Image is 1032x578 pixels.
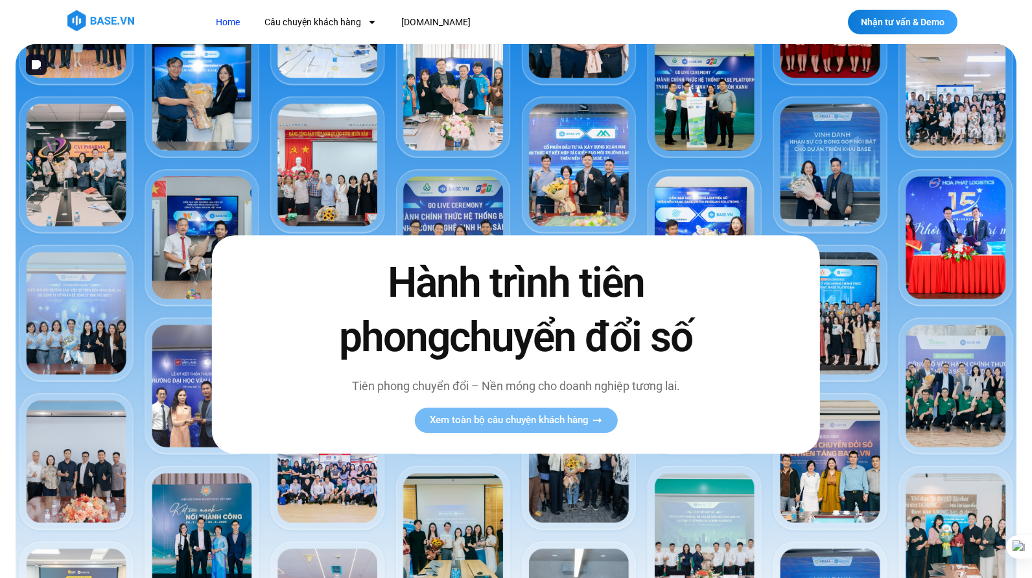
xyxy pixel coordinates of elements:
a: [DOMAIN_NAME] [392,10,480,34]
p: Tiên phong chuyển đổi – Nền móng cho doanh nghiệp tương lai. [312,377,720,395]
a: Home [206,10,250,34]
a: Câu chuyện khách hàng [255,10,386,34]
nav: Menu [206,10,709,34]
h2: Hành trình tiên phong [312,257,720,364]
span: Nhận tư vấn & Demo [861,17,944,27]
a: Xem toàn bộ câu chuyện khách hàng [414,408,617,433]
span: chuyển đổi số [449,313,692,362]
a: Nhận tư vấn & Demo [848,10,957,34]
span: Xem toàn bộ câu chuyện khách hàng [430,415,589,425]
